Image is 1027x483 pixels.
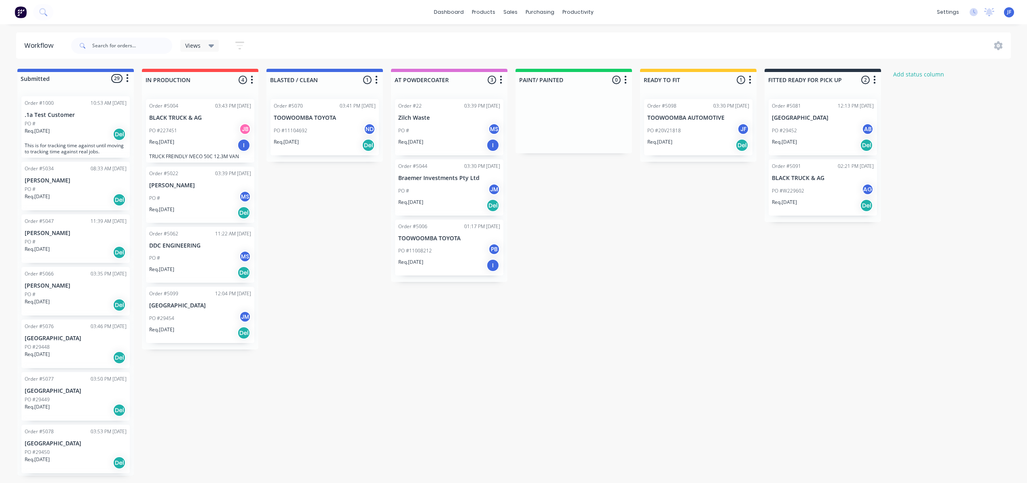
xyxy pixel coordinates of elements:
div: Order #506211:22 AM [DATE]DDC ENGINEERINGPO #MSReq.[DATE]Del [146,227,254,283]
div: AB [862,123,874,135]
div: Del [113,404,126,417]
div: Del [237,326,250,339]
a: dashboard [430,6,468,18]
div: Order #5098 [647,102,676,110]
div: sales [499,6,522,18]
div: settings [933,6,963,18]
div: Order #2203:39 PM [DATE]Zilch WastePO #MSReq.[DATE]I [395,99,503,155]
p: TOOWOOMBA AUTOMOTIVE [647,114,749,121]
div: Order #508112:13 PM [DATE][GEOGRAPHIC_DATA]PO #29452ABReq.[DATE]Del [769,99,877,155]
div: Order #5081 [772,102,801,110]
div: Del [113,456,126,469]
div: Del [113,193,126,206]
div: Del [486,199,499,212]
div: 03:39 PM [DATE] [215,170,251,177]
p: PO #29449 [25,396,50,403]
div: 03:50 PM [DATE] [91,375,127,383]
p: PO # [149,254,160,262]
div: Del [860,139,873,152]
div: I [486,259,499,272]
p: Req. [DATE] [149,138,174,146]
div: Order #507003:41 PM [DATE]TOOWOOMBA TOYOTAPO #11104692NDReq.[DATE]Del [270,99,379,155]
p: .1a Test Customer [25,112,127,119]
div: Order #5078 [25,428,54,435]
div: Del [237,206,250,219]
div: Order #506603:35 PM [DATE][PERSON_NAME]PO #Req.[DATE]Del [21,267,130,316]
div: Order #100010:53 AM [DATE].1a Test CustomerPO #Req.[DATE]DelThis is for tracking time against unt... [21,96,130,158]
div: 11:39 AM [DATE] [91,218,127,225]
input: Search for orders... [92,38,172,54]
p: [GEOGRAPHIC_DATA] [149,302,251,309]
p: DDC ENGINEERING [149,242,251,249]
p: BLACK TRUCK & AG [772,175,874,182]
p: PO # [398,187,409,195]
div: AG [862,183,874,195]
div: 03:30 PM [DATE] [713,102,749,110]
div: ND [363,123,376,135]
div: JB [239,123,251,135]
p: TOOWOOMBA TOYOTA [398,235,500,242]
p: Req. [DATE] [398,258,423,266]
div: purchasing [522,6,558,18]
div: Order #5062 [149,230,178,237]
p: PO #11008212 [398,247,432,254]
p: PO #29450 [25,449,50,456]
div: Order #5076 [25,323,54,330]
div: Order #500403:43 PM [DATE]BLACK TRUCK & AGPO #227451JBReq.[DATE]ITRUCK FREINDLY IVECO 50C 12.3M VAN [146,99,254,163]
span: JF [1007,8,1011,16]
p: Req. [DATE] [149,266,174,273]
p: Req. [DATE] [274,138,299,146]
div: Order #5070 [274,102,303,110]
div: 03:35 PM [DATE] [91,270,127,278]
p: Req. [DATE] [25,246,50,253]
div: 03:43 PM [DATE] [215,102,251,110]
p: PO #29454 [149,315,174,322]
div: Del [113,128,126,141]
div: 08:33 AM [DATE] [91,165,127,172]
p: Req. [DATE] [25,351,50,358]
div: Order #504403:30 PM [DATE]Braemer Investments Pty LtdPO #JMReq.[DATE]Del [395,159,503,216]
p: PO #W229602 [772,187,804,195]
div: I [237,139,250,152]
div: Order #5047 [25,218,54,225]
div: Order #1000 [25,100,54,107]
div: Order #509912:04 PM [DATE][GEOGRAPHIC_DATA]PO #29454JMReq.[DATE]Del [146,287,254,343]
div: Order #5022 [149,170,178,177]
p: PO #227451 [149,127,177,134]
p: PO # [25,238,36,246]
div: Order #5091 [772,163,801,170]
div: 10:53 AM [DATE] [91,100,127,107]
div: products [468,6,499,18]
div: Order #22 [398,102,422,110]
div: Del [860,199,873,212]
div: Order #5099 [149,290,178,297]
p: Req. [DATE] [149,206,174,213]
p: [GEOGRAPHIC_DATA] [25,388,127,394]
p: Braemer Investments Pty Ltd [398,175,500,182]
p: PO #29448 [25,343,50,351]
div: 03:30 PM [DATE] [464,163,500,170]
div: Del [113,351,126,364]
div: 02:21 PM [DATE] [838,163,874,170]
div: JF [737,123,749,135]
p: Req. [DATE] [25,127,50,135]
p: This is for tracking time against until moving to tracking time against real jobs. [25,142,127,155]
div: Order #5077 [25,375,54,383]
div: Order #5044 [398,163,427,170]
div: Order #5034 [25,165,54,172]
div: Del [113,246,126,259]
div: Order #507803:53 PM [DATE][GEOGRAPHIC_DATA]PO #29450Req.[DATE]Del [21,425,130,473]
div: productivity [558,6,598,18]
p: PO #11104692 [274,127,307,134]
div: MS [239,191,251,203]
div: 11:22 AM [DATE] [215,230,251,237]
p: [GEOGRAPHIC_DATA] [25,440,127,447]
div: Del [735,139,748,152]
p: [PERSON_NAME] [25,177,127,184]
p: [PERSON_NAME] [25,282,127,289]
p: PO # [25,186,36,193]
p: PO # [149,195,160,202]
p: [GEOGRAPHIC_DATA] [772,114,874,121]
span: Views [185,41,201,50]
p: PO # [25,291,36,298]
